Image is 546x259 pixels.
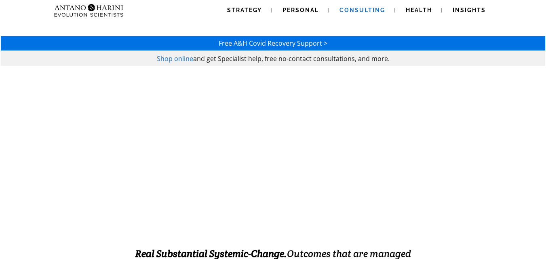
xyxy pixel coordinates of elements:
[193,54,390,63] span: and get Specialist help, free no-contact consultations, and more.
[219,39,327,48] a: Free A&H Covid Recovery Support >
[227,7,262,13] span: Strategy
[406,7,432,13] span: Health
[111,197,435,217] strong: EXCELLENCE INSTALLATION. ENABLED.
[453,7,486,13] span: Insights
[339,7,385,13] span: Consulting
[157,54,193,63] a: Shop online
[282,7,319,13] span: Personal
